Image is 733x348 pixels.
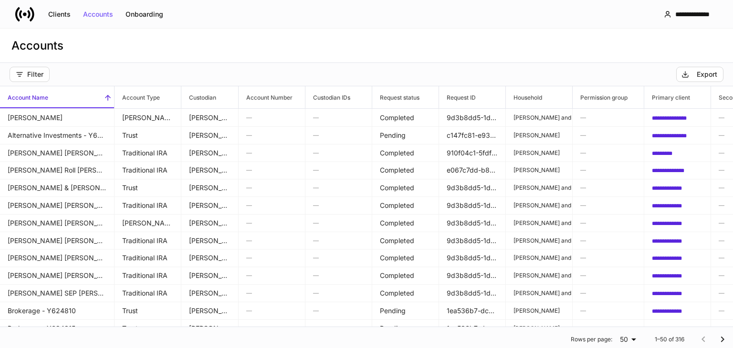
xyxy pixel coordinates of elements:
td: Traditional IRA [115,161,181,179]
h6: — [246,183,297,192]
h6: — [246,288,297,297]
td: Trust [115,319,181,338]
td: 98d90212-da4f-4f37-9d61-d91889ed64cc [644,109,711,127]
div: 50 [616,335,639,344]
td: 9d3b8dd5-1d4a-4f14-b6e4-245e8e3a303e [439,109,506,127]
div: Export [697,71,717,78]
h6: — [580,253,636,262]
button: Filter [10,67,50,82]
td: Schwab [181,144,239,162]
td: 908559ee-b64b-4bc5-bf7d-6fb981717f4b [644,214,711,232]
td: Schwab [181,266,239,285]
h6: — [580,236,636,245]
td: Traditional IRA [115,232,181,250]
button: Accounts [77,7,119,22]
p: [PERSON_NAME] [513,131,565,139]
span: Primary client [644,86,711,108]
h6: — [580,288,636,297]
td: Pending [372,126,439,144]
div: Clients [48,11,71,18]
p: [PERSON_NAME] and [PERSON_NAME] [513,114,565,122]
h3: Accounts [11,38,63,53]
h6: — [313,288,364,297]
td: Completed [372,284,439,302]
td: Completed [372,161,439,179]
h6: — [313,148,364,157]
h6: — [313,271,364,280]
td: Trust [115,126,181,144]
td: 9d3b8dd5-1d4a-4f14-b6e4-245e8e3a303e [439,232,506,250]
p: [PERSON_NAME] and [PERSON_NAME] [513,202,565,209]
td: Completed [372,179,439,197]
span: Permission group [573,86,644,108]
td: Schwab [181,109,239,127]
h6: — [580,183,636,192]
h6: — [580,113,636,122]
p: 1–50 of 316 [655,336,684,343]
td: Schwab [181,196,239,215]
td: Roth IRA [115,214,181,232]
div: Filter [16,71,43,78]
h6: — [246,165,297,174]
h6: Request ID [439,93,476,102]
td: 910f04c1-5fdf-4a53-9641-f44bada2e7f5 [439,144,506,162]
h6: — [580,165,636,174]
td: Completed [372,109,439,127]
h6: Custodian IDs [305,93,350,102]
h6: — [246,306,297,315]
span: Custodian IDs [305,86,372,108]
h6: — [246,148,297,157]
td: Schwab [181,232,239,250]
h6: Custodian [181,93,216,102]
td: 9d3b8dd5-1d4a-4f14-b6e4-245e8e3a303e [439,284,506,302]
td: Schwab [181,284,239,302]
h6: — [246,271,297,280]
td: 9d3b8dd5-1d4a-4f14-b6e4-245e8e3a303e [439,179,506,197]
h6: — [246,201,297,210]
h6: — [313,131,364,140]
h6: Account Number [239,93,293,102]
h6: Household [506,93,542,102]
td: f80bbb4c-5268-4258-9781-9420cd07b0f5 [644,126,711,144]
p: [PERSON_NAME] and [PERSON_NAME] [513,219,565,226]
td: Schwab [181,214,239,232]
h6: — [313,201,364,210]
td: Schwab [181,161,239,179]
h6: Account Type [115,93,160,102]
h6: — [313,165,364,174]
td: c147fc81-e936-4366-bfb6-9488fc82074c [439,126,506,144]
h6: Request status [372,93,419,102]
h6: — [580,131,636,140]
td: Pending [372,319,439,338]
span: Account Number [239,86,305,108]
h6: Primary client [644,93,690,102]
td: Schwab [181,179,239,197]
td: 9d3b8dd5-1d4a-4f14-b6e4-245e8e3a303e [439,214,506,232]
h6: — [246,113,297,122]
td: Completed [372,249,439,267]
h6: — [313,306,364,315]
h6: — [246,253,297,262]
h6: — [313,183,364,192]
p: [PERSON_NAME] and [PERSON_NAME] [513,289,565,297]
td: 9d3b8dd5-1d4a-4f14-b6e4-245e8e3a303e [439,249,506,267]
h6: — [246,236,297,245]
button: Clients [42,7,77,22]
span: Account Type [115,86,181,108]
td: Traditional IRA [115,144,181,162]
td: Traditional IRA [115,284,181,302]
p: [PERSON_NAME] [513,149,565,156]
td: b12d6a1f-b430-443a-be24-eb3d8047d466 [644,144,711,162]
h6: — [580,148,636,157]
h6: — [313,324,364,333]
td: 908559ee-b64b-4bc5-bf7d-6fb981717f4b [644,284,711,302]
td: Completed [372,232,439,250]
h6: — [246,218,297,227]
h6: — [580,306,636,315]
p: [PERSON_NAME] [513,166,565,174]
div: Accounts [83,11,113,18]
td: 1ea536b7-dc57-4358-bf18-cc18153126f0 [439,302,506,320]
p: [PERSON_NAME] and [PERSON_NAME] [513,254,565,262]
td: 908559ee-b64b-4bc5-bf7d-6fb981717f4b [644,232,711,250]
h6: — [313,113,364,122]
